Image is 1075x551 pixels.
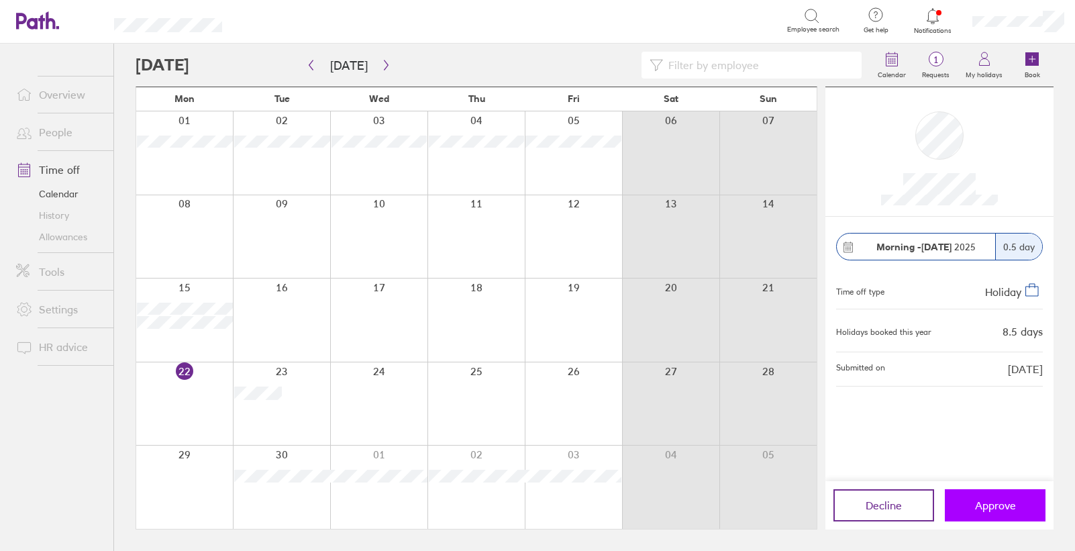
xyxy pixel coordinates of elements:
label: Requests [914,67,958,79]
strong: [DATE] [921,241,952,253]
button: Decline [833,489,934,521]
strong: Morning - [876,241,921,253]
span: Tue [274,93,290,104]
input: Filter by employee [663,52,854,78]
button: Approve [945,489,1045,521]
a: Calendar [5,183,113,205]
a: HR advice [5,334,113,360]
button: [DATE] [319,54,378,77]
a: Overview [5,81,113,108]
a: Time off [5,156,113,183]
a: My holidays [958,44,1011,87]
div: 8.5 days [1003,325,1043,338]
div: Search [258,14,293,26]
span: 1 [914,54,958,65]
span: Sun [760,93,777,104]
a: Calendar [870,44,914,87]
label: My holidays [958,67,1011,79]
div: 0.5 day [995,234,1042,260]
span: Fri [568,93,580,104]
span: Sat [664,93,678,104]
label: Book [1017,67,1048,79]
span: Thu [468,93,485,104]
span: Wed [369,93,389,104]
span: Decline [866,499,902,511]
span: Holiday [985,285,1021,299]
span: Employee search [787,26,839,34]
span: Get help [854,26,898,34]
a: 1Requests [914,44,958,87]
a: Settings [5,296,113,323]
div: Holidays booked this year [836,328,931,337]
label: Calendar [870,67,914,79]
div: Time off type [836,282,884,298]
span: Mon [174,93,195,104]
a: Book [1011,44,1054,87]
a: History [5,205,113,226]
a: Tools [5,258,113,285]
span: 2025 [876,242,976,252]
a: People [5,119,113,146]
a: Allowances [5,226,113,248]
span: Submitted on [836,363,885,375]
span: Notifications [911,27,955,35]
a: Notifications [911,7,955,35]
span: [DATE] [1008,363,1043,375]
span: Approve [975,499,1016,511]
